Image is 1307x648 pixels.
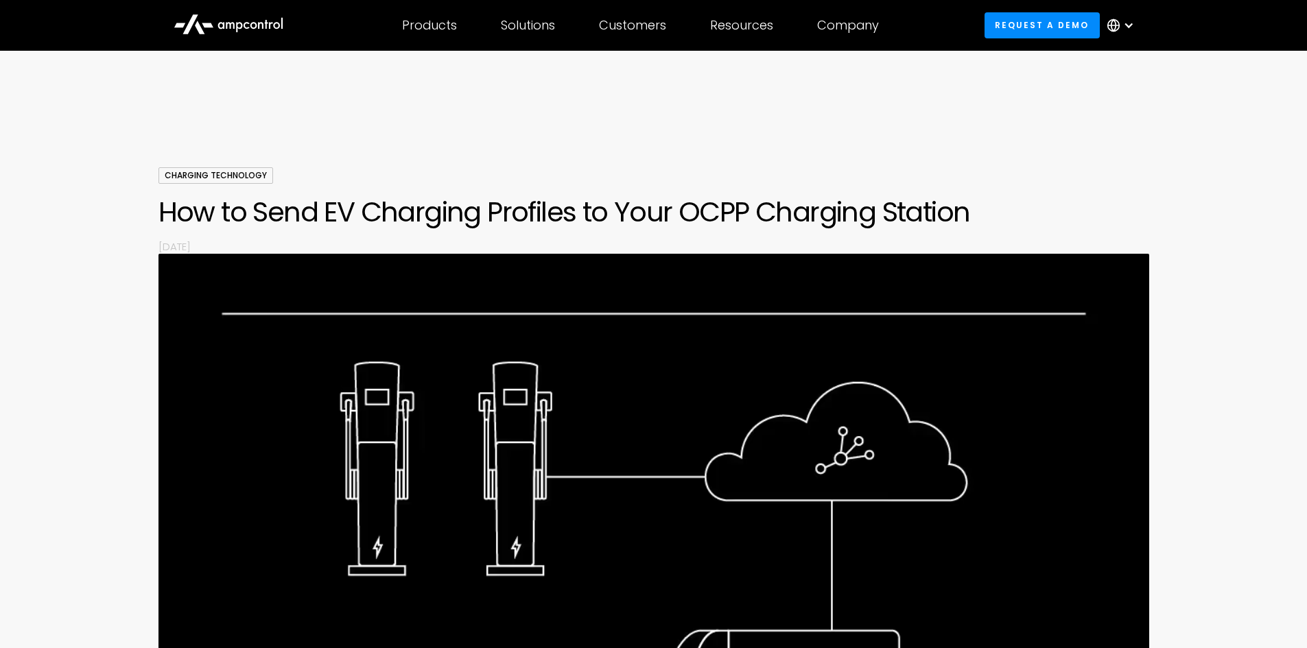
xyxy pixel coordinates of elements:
div: Resources [710,18,773,33]
div: Solutions [501,18,555,33]
div: Products [402,18,457,33]
div: Company [817,18,879,33]
p: [DATE] [158,239,1149,254]
div: Charging Technology [158,167,273,184]
div: Customers [599,18,666,33]
h1: How to Send EV Charging Profiles to Your OCPP Charging Station [158,195,1149,228]
a: Request a demo [985,12,1100,38]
